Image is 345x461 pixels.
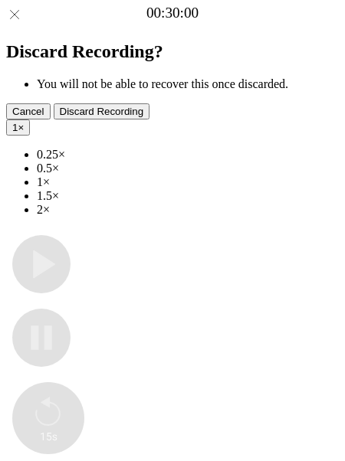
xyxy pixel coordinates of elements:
[37,148,339,162] li: 0.25×
[146,5,199,21] a: 00:30:00
[37,162,339,175] li: 0.5×
[37,203,339,217] li: 2×
[12,122,18,133] span: 1
[37,189,339,203] li: 1.5×
[6,119,30,136] button: 1×
[6,103,51,119] button: Cancel
[37,77,339,91] li: You will not be able to recover this once discarded.
[37,175,339,189] li: 1×
[54,103,150,119] button: Discard Recording
[6,41,339,62] h2: Discard Recording?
